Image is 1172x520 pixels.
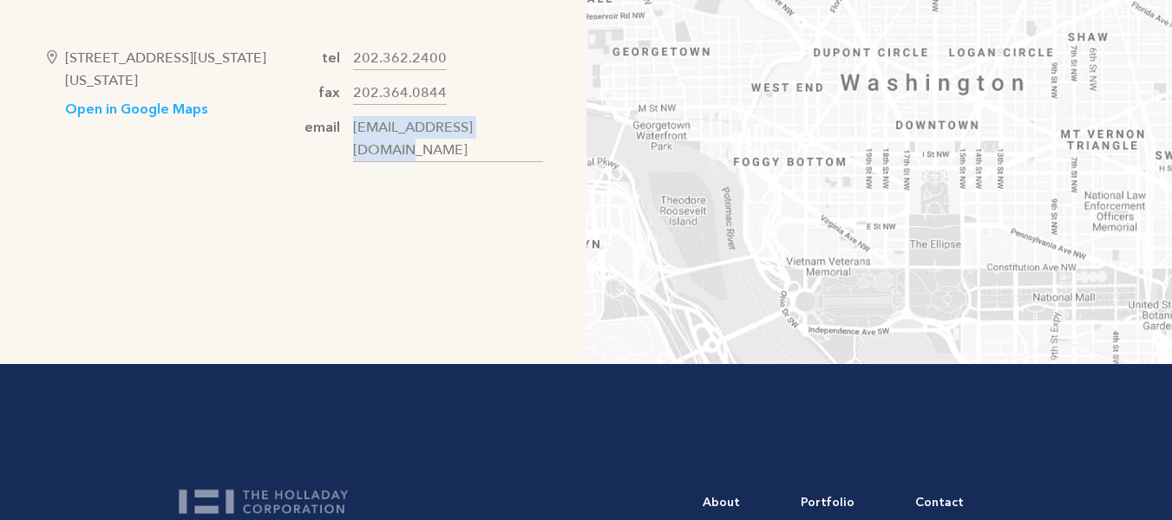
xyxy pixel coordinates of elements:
[65,101,207,119] a: Open in Google Maps
[353,81,447,105] a: 202.364.0844
[304,116,340,139] div: email
[353,116,542,162] a: [EMAIL_ADDRESS][DOMAIN_NAME]
[322,47,340,69] div: tel
[65,47,293,92] div: [STREET_ADDRESS][US_STATE][US_STATE]
[319,81,340,104] div: fax
[179,477,363,514] a: home
[353,47,447,70] a: 202.362.2400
